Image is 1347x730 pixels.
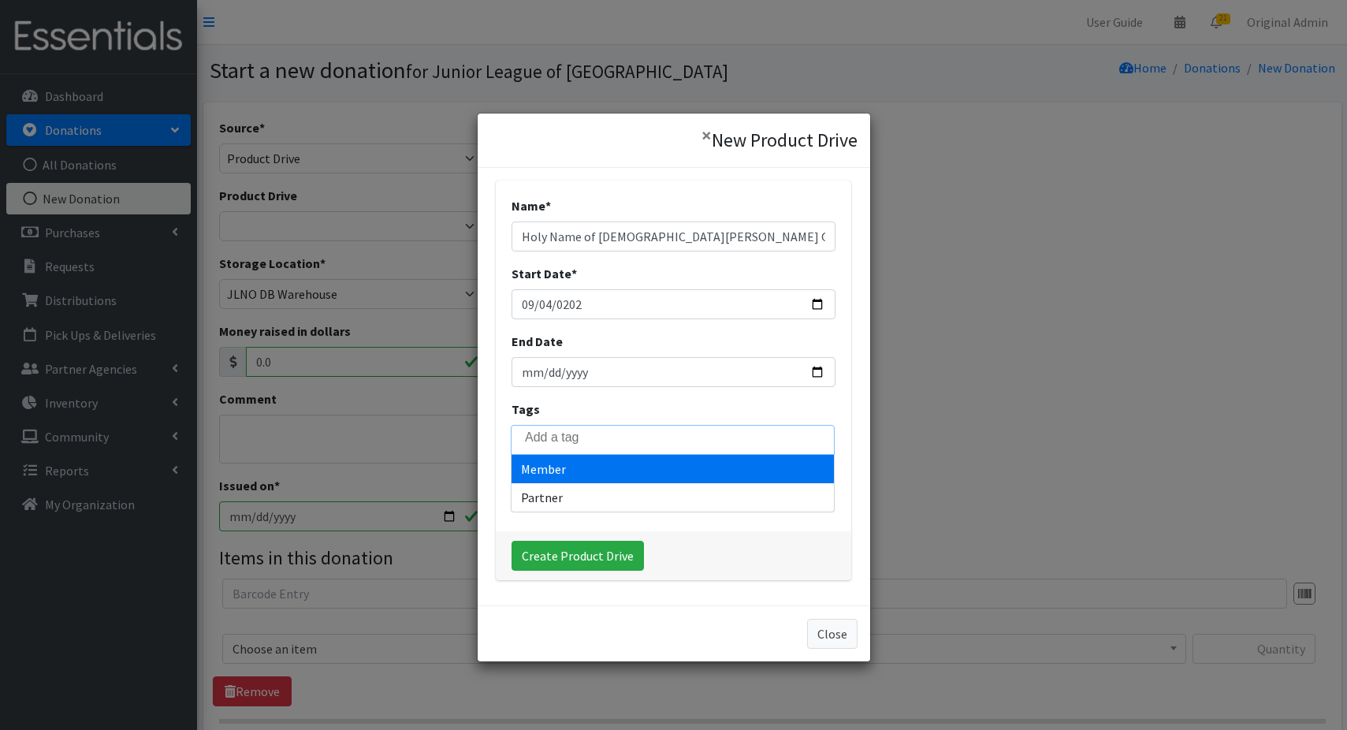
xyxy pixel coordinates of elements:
abbr: required [571,266,577,281]
abbr: required [545,198,551,214]
button: Close [807,619,858,649]
label: End Date [512,332,563,351]
label: Tags [512,400,540,419]
li: Partner [512,483,834,512]
input: Create Product Drive [512,541,644,571]
button: × [689,114,724,158]
label: Name [512,196,551,215]
input: Add a tag [525,430,843,445]
label: Start Date [512,264,577,283]
h4: New Product Drive [712,126,858,155]
li: Member [512,455,834,483]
